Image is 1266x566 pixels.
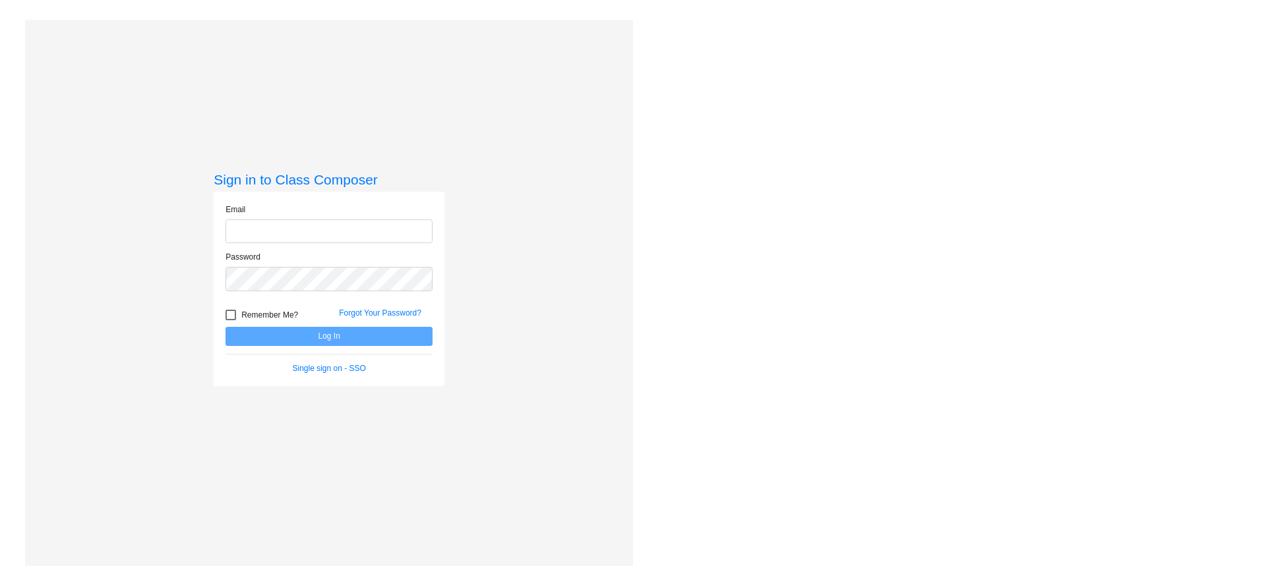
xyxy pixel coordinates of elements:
label: Password [226,251,260,263]
a: Single sign on - SSO [293,364,366,373]
h3: Sign in to Class Composer [214,171,444,188]
span: Remember Me? [241,307,298,323]
label: Email [226,204,245,215]
button: Log In [226,327,433,346]
a: Forgot Your Password? [339,308,421,318]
